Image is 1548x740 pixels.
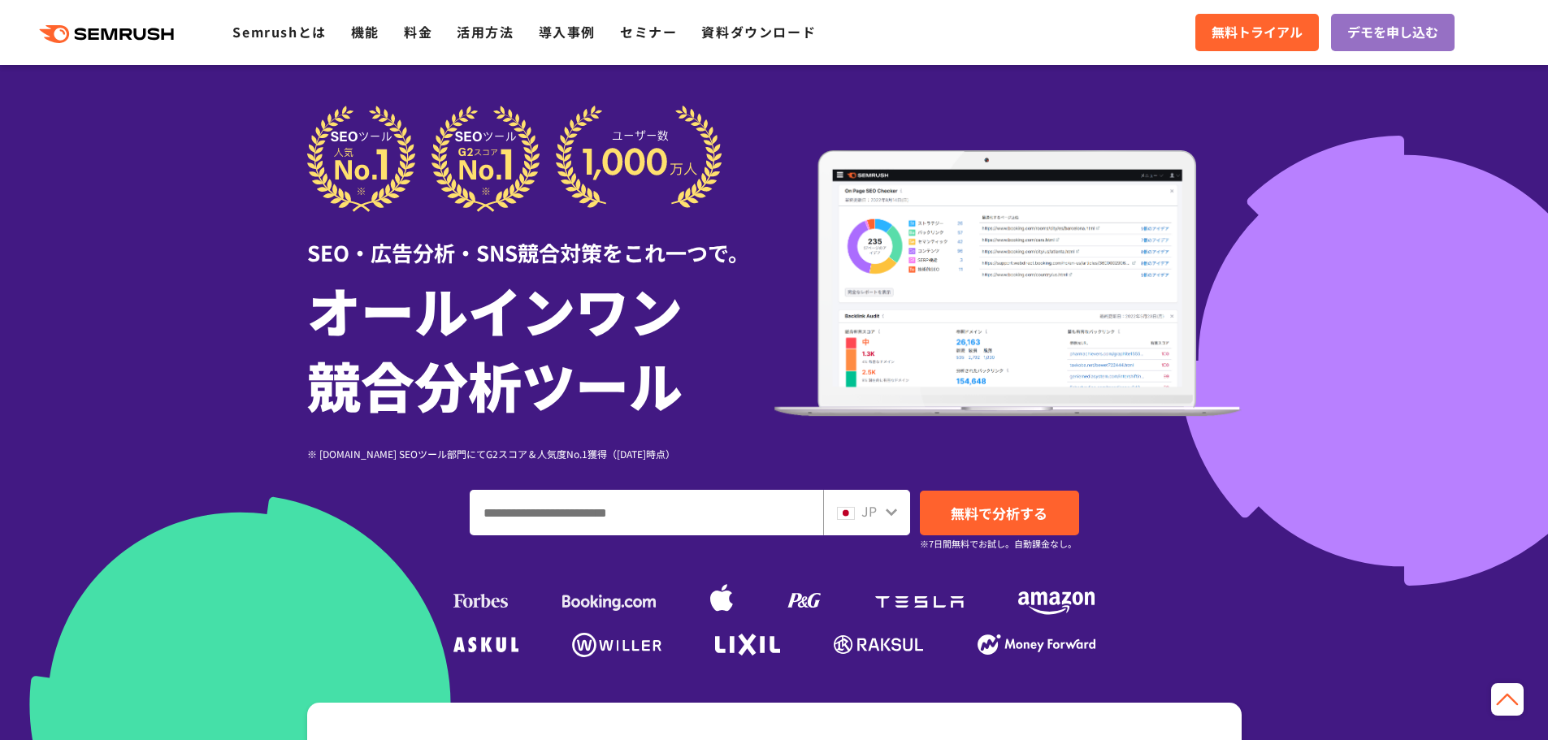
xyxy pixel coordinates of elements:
[920,536,1077,552] small: ※7日間無料でお試し。自動課金なし。
[539,22,596,41] a: 導入事例
[1195,14,1319,51] a: 無料トライアル
[920,491,1079,535] a: 無料で分析する
[951,503,1047,523] span: 無料で分析する
[404,22,432,41] a: 料金
[1212,22,1303,43] span: 無料トライアル
[1331,14,1455,51] a: デモを申し込む
[701,22,816,41] a: 資料ダウンロード
[620,22,677,41] a: セミナー
[232,22,326,41] a: Semrushとは
[1347,22,1438,43] span: デモを申し込む
[307,212,774,268] div: SEO・広告分析・SNS競合対策をこれ一つで。
[470,491,822,534] input: ドメイン、キーワードまたはURLを入力してください
[307,272,774,422] h1: オールインワン 競合分析ツール
[351,22,379,41] a: 機能
[307,446,774,461] div: ※ [DOMAIN_NAME] SEOツール部門にてG2スコア＆人気度No.1獲得（[DATE]時点）
[861,501,877,521] span: JP
[457,22,514,41] a: 活用方法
